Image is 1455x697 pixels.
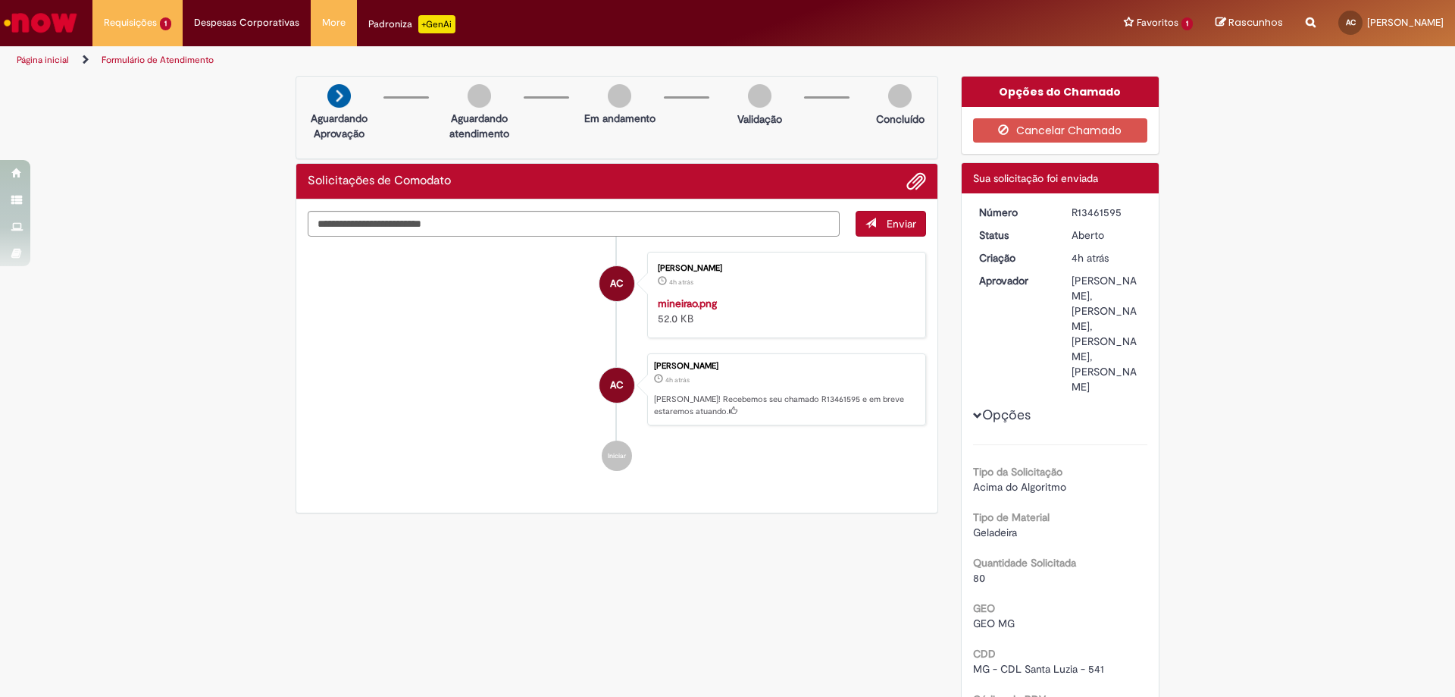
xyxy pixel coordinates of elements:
[308,211,840,237] textarea: Digite sua mensagem aqui...
[973,647,996,661] b: CDD
[17,54,69,66] a: Página inicial
[194,15,299,30] span: Despesas Corporativas
[748,84,771,108] img: img-circle-grey.png
[973,171,1098,185] span: Sua solicitação foi enviada
[658,264,910,273] div: [PERSON_NAME]
[610,367,624,403] span: AC
[102,54,214,66] a: Formulário de Atendimento
[584,111,656,126] p: Em andamento
[973,118,1148,143] button: Cancelar Chamado
[669,278,693,287] time: 29/08/2025 10:43:08
[327,84,351,108] img: arrow-next.png
[443,111,516,141] p: Aguardando atendimento
[906,171,926,191] button: Adicionar anexos
[973,526,1017,539] span: Geladeira
[468,84,491,108] img: img-circle-grey.png
[308,353,926,426] li: Ana De Souza Carvalho
[1072,273,1142,394] div: [PERSON_NAME], [PERSON_NAME], [PERSON_NAME], [PERSON_NAME]
[11,46,959,74] ul: Trilhas de página
[104,15,157,30] span: Requisições
[968,250,1061,265] dt: Criação
[973,510,1050,524] b: Tipo de Material
[1216,16,1283,30] a: Rascunhos
[665,375,690,385] time: 29/08/2025 10:43:45
[737,111,782,127] p: Validação
[973,617,1015,630] span: GEO MG
[654,362,918,371] div: [PERSON_NAME]
[599,266,634,301] div: Ana De Souza Carvalho
[973,465,1062,479] b: Tipo da Solicitação
[2,8,80,38] img: ServiceNow
[368,15,455,33] div: Padroniza
[973,662,1104,676] span: MG - CDL Santa Luzia - 541
[418,15,455,33] p: +GenAi
[160,17,171,30] span: 1
[888,84,912,108] img: img-circle-grey.png
[1137,15,1178,30] span: Favoritos
[608,84,631,108] img: img-circle-grey.png
[308,237,926,487] ul: Histórico de tíquete
[302,111,376,141] p: Aguardando Aprovação
[1072,250,1142,265] div: 29/08/2025 10:43:45
[973,571,985,585] span: 80
[856,211,926,237] button: Enviar
[1181,17,1193,30] span: 1
[968,205,1061,220] dt: Número
[1072,205,1142,220] div: R13461595
[610,265,624,302] span: AC
[322,15,346,30] span: More
[1072,251,1109,265] time: 29/08/2025 10:43:45
[1346,17,1356,27] span: AC
[973,601,995,615] b: GEO
[658,296,910,326] div: 52.0 KB
[669,278,693,287] span: 4h atrás
[1072,228,1142,243] div: Aberto
[1367,16,1444,29] span: [PERSON_NAME]
[665,375,690,385] span: 4h atrás
[962,77,1159,107] div: Opções do Chamado
[887,217,916,231] span: Enviar
[968,228,1061,243] dt: Status
[1228,15,1283,30] span: Rascunhos
[1072,251,1109,265] span: 4h atrás
[973,556,1076,570] b: Quantidade Solicitada
[599,368,634,403] div: Ana De Souza Carvalho
[973,480,1066,494] span: Acima do Algoritmo
[876,111,925,127] p: Concluído
[654,394,918,417] p: [PERSON_NAME]! Recebemos seu chamado R13461595 e em breve estaremos atuando.
[658,297,717,310] a: mineirao.png
[968,273,1061,288] dt: Aprovador
[308,174,451,188] h2: Solicitações de Comodato Histórico de tíquete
